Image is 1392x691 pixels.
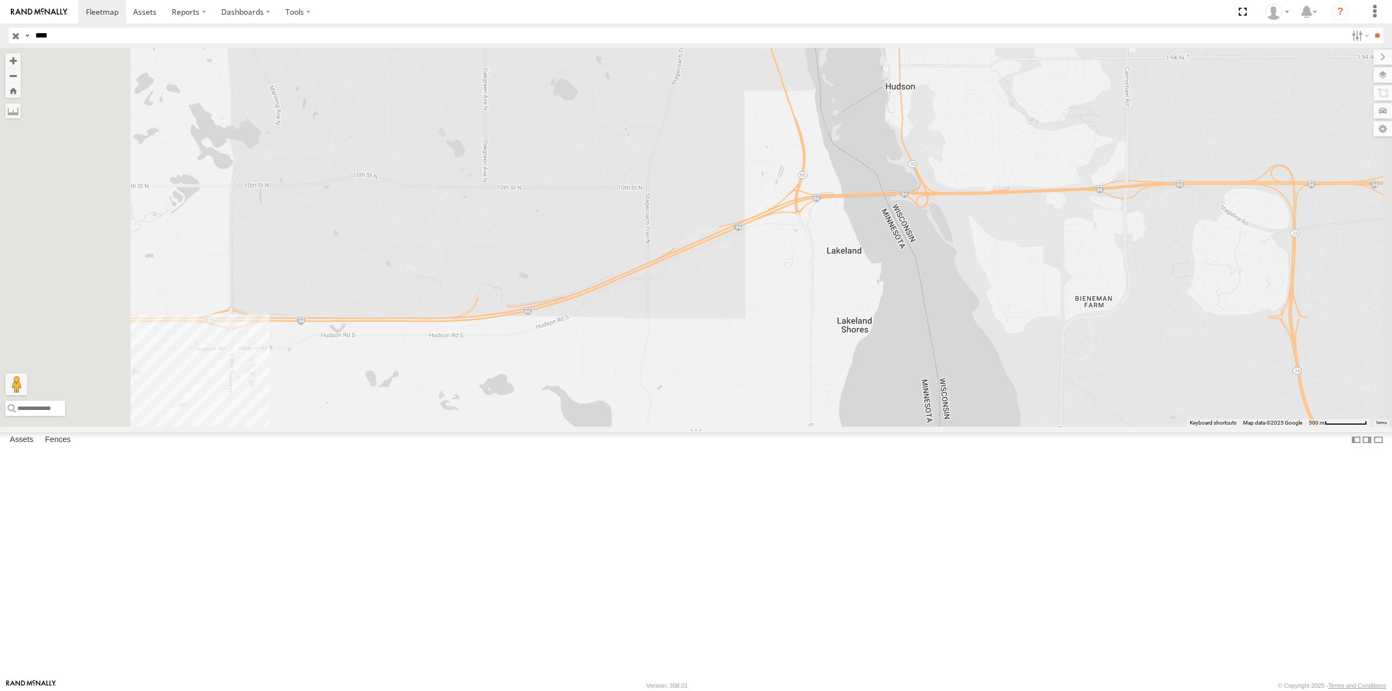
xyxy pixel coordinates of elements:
div: © Copyright 2025 - [1278,682,1386,689]
label: Map Settings [1374,121,1392,136]
label: Fences [40,433,76,448]
label: Search Filter Options [1347,28,1371,43]
label: Dock Summary Table to the Left [1351,432,1362,448]
label: Dock Summary Table to the Right [1362,432,1372,448]
a: Terms and Conditions [1328,682,1386,689]
img: rand-logo.svg [11,8,67,16]
span: Map data ©2025 Google [1243,420,1302,426]
button: Drag Pegman onto the map to open Street View [5,373,27,395]
button: Zoom in [5,53,21,68]
button: Keyboard shortcuts [1190,419,1236,427]
span: 500 m [1309,420,1325,426]
button: Map Scale: 500 m per 74 pixels [1306,419,1370,427]
label: Hide Summary Table [1373,432,1384,448]
i: ? [1332,3,1349,21]
div: Version: 308.01 [647,682,688,689]
button: Zoom out [5,68,21,83]
button: Zoom Home [5,83,21,98]
label: Measure [5,103,21,119]
a: Visit our Website [6,680,56,691]
a: Terms (opens in new tab) [1376,420,1387,425]
label: Search Query [23,28,32,43]
label: Assets [4,433,39,448]
div: Dani Ajer [1261,4,1293,20]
